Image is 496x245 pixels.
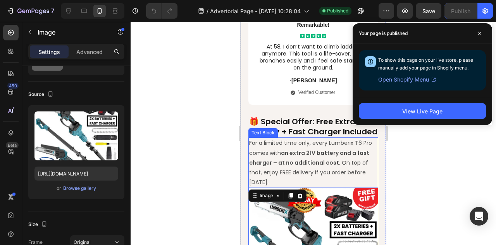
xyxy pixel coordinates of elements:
img: preview-image [34,111,118,160]
h2: 🎁 Special Offer: Free Extra Battery + Fast Charger Included [8,94,138,116]
span: Advertorial Page - [DATE] 10:28:04 [210,7,301,15]
div: Source [28,89,55,100]
p: For a limited time only, every Lumberix T6 Pro comes with . On top of that, enjoy FREE delivery i... [9,116,137,165]
span: Open Shopify Menu [378,75,429,84]
p: 7 [51,6,54,16]
div: Text Block [9,108,36,115]
span: Published [327,7,348,14]
p: Image [38,28,103,37]
p: Advanced [76,48,103,56]
div: Browse gallery [63,185,96,192]
div: Beta [6,142,19,148]
div: 450 [7,83,19,89]
div: Undo/Redo [146,3,177,19]
button: Save [416,3,441,19]
button: Browse gallery [63,184,96,192]
p: -[PERSON_NAME] [17,55,129,62]
div: Publish [451,7,470,15]
span: or [57,184,61,193]
div: View Live Page [402,107,443,115]
button: 7 [3,3,58,19]
p: Verified Customer [58,68,95,74]
p: At 58, I don’t want to climb ladders anymore. This tool is a life-saver. Cuts branches easily and... [17,21,129,50]
iframe: Design area [241,22,386,245]
div: Size [28,219,49,230]
button: View Live Page [359,103,486,119]
div: Open Intercom Messenger [470,207,488,226]
p: Settings [38,48,60,56]
span: To show this page on your live store, please manually add your page in Shopify menu. [378,57,473,71]
div: Image [17,170,34,177]
strong: an extra 21V battery and a fast charger – at no additional cost [9,127,129,145]
p: Your page is published [359,30,408,37]
span: / [207,7,208,15]
button: Publish [444,3,477,19]
span: Save [422,8,435,14]
input: https://example.com/image.jpg [34,167,118,181]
